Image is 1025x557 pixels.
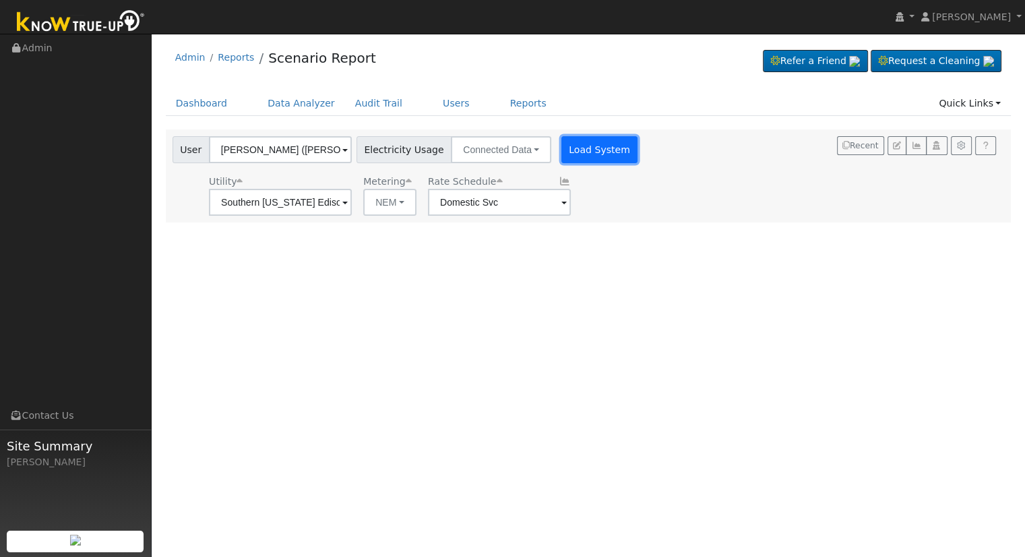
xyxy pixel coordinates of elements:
[7,455,144,469] div: [PERSON_NAME]
[428,176,502,187] span: Alias: None
[363,189,416,216] button: NEM
[209,136,352,163] input: Select a User
[932,11,1011,22] span: [PERSON_NAME]
[929,91,1011,116] a: Quick Links
[218,52,254,63] a: Reports
[888,136,906,155] button: Edit User
[173,136,210,163] span: User
[983,56,994,67] img: retrieve
[451,136,551,163] button: Connected Data
[10,7,152,38] img: Know True-Up
[428,189,571,216] input: Select a Rate Schedule
[500,91,557,116] a: Reports
[837,136,884,155] button: Recent
[7,437,144,455] span: Site Summary
[763,50,868,73] a: Refer a Friend
[356,136,452,163] span: Electricity Usage
[70,535,81,546] img: retrieve
[166,91,238,116] a: Dashboard
[561,136,638,163] button: Load System
[257,91,345,116] a: Data Analyzer
[209,189,352,216] input: Select a Utility
[175,52,206,63] a: Admin
[975,136,996,155] a: Help Link
[951,136,972,155] button: Settings
[871,50,1001,73] a: Request a Cleaning
[268,50,376,66] a: Scenario Report
[363,175,416,189] div: Metering
[345,91,412,116] a: Audit Trail
[906,136,927,155] button: Multi-Series Graph
[849,56,860,67] img: retrieve
[209,175,352,189] div: Utility
[926,136,947,155] button: Login As
[433,91,480,116] a: Users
